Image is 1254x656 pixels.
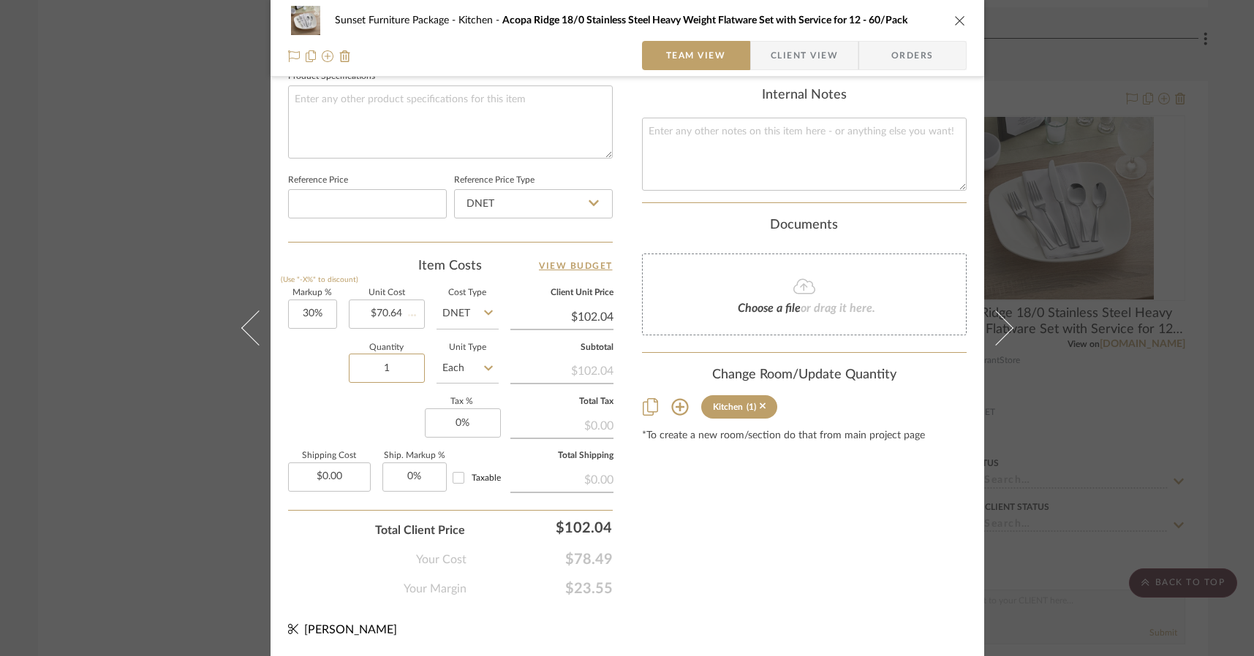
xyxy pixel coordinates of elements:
[349,289,425,297] label: Unit Cost
[539,257,613,275] a: View Budget
[642,218,967,234] div: Documents
[642,88,967,104] div: Internal Notes
[510,344,613,351] label: Subtotal
[382,452,447,459] label: Ship. Markup %
[472,473,501,482] span: Taxable
[642,430,967,442] div: *To create a new room/section do that from main project page
[375,522,465,539] span: Total Client Price
[713,402,743,412] div: Kitchen
[875,41,950,70] span: Orders
[510,452,613,459] label: Total Shipping
[510,356,613,383] div: $102.04
[642,367,967,384] div: Change Room/Update Quantity
[747,402,756,412] div: (1)
[467,580,613,598] span: $23.55
[288,73,375,80] label: Product Specifications
[288,177,348,184] label: Reference Price
[738,302,801,314] span: Choose a file
[404,580,467,598] span: Your Margin
[510,289,613,297] label: Client Unit Price
[771,41,838,70] span: Client View
[666,41,726,70] span: Team View
[288,452,371,459] label: Shipping Cost
[510,411,613,438] div: $0.00
[288,289,337,297] label: Markup %
[416,551,467,568] span: Your Cost
[458,15,502,26] span: Kitchen
[510,398,613,405] label: Total Tax
[288,257,613,275] div: Item Costs
[339,50,351,62] img: Remove from project
[801,302,875,314] span: or drag it here.
[437,344,499,351] label: Unit Type
[304,624,397,636] span: [PERSON_NAME]
[472,513,619,542] div: $102.04
[502,15,907,26] span: Acopa Ridge 18/0 Stainless Steel Heavy Weight Flatware Set with Service for 12 - 60/Pack
[510,465,613,492] div: $0.00
[437,289,499,297] label: Cost Type
[953,14,967,27] button: close
[349,344,425,351] label: Quantity
[425,398,499,405] label: Tax %
[454,177,535,184] label: Reference Price Type
[467,551,613,568] span: $78.49
[288,6,323,35] img: 7ad805c1-8cdc-4c76-8911-5310a18e1c51_48x40.jpg
[335,15,458,26] span: Sunset Furniture Package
